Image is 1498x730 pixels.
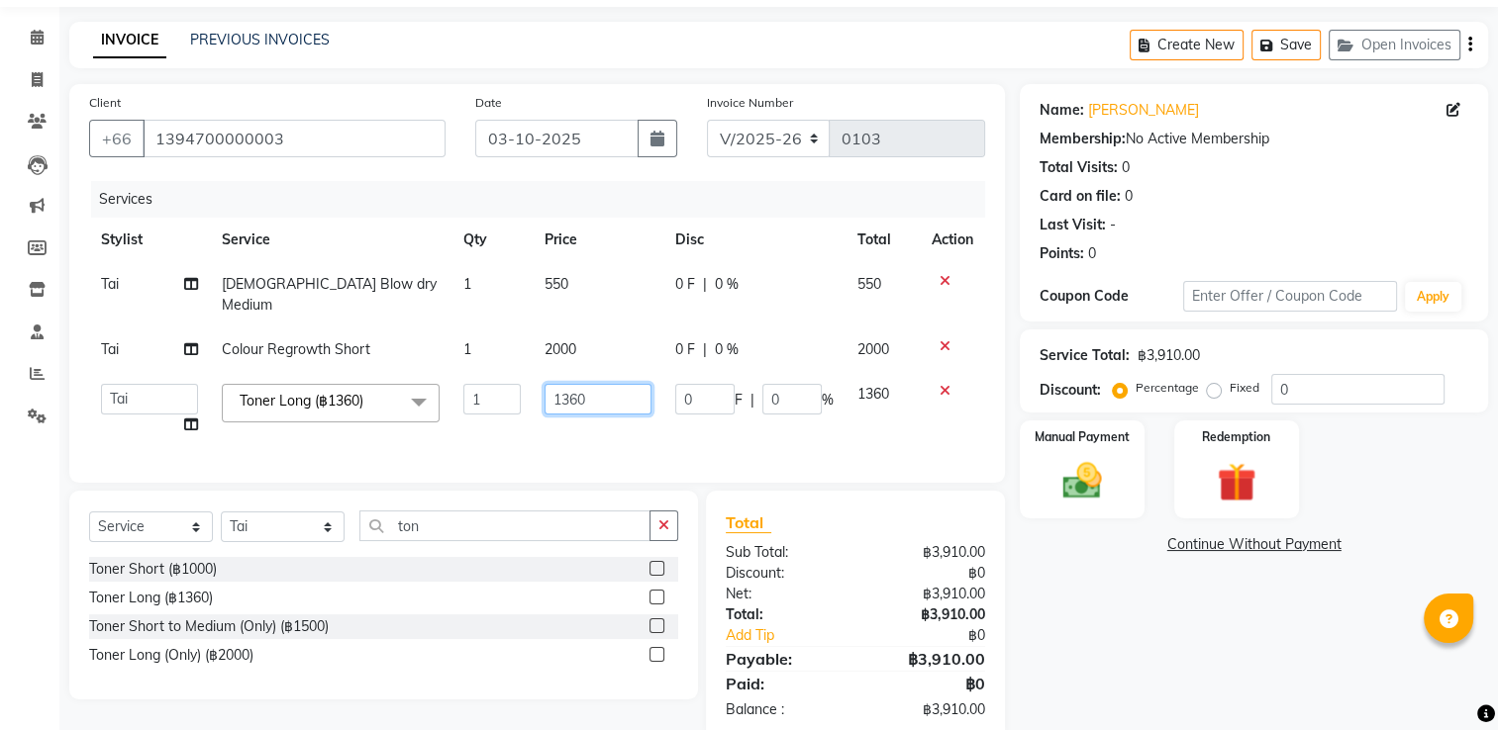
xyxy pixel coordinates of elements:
div: 0 [1122,157,1130,178]
span: 1 [463,275,471,293]
span: Colour Regrowth Short [222,340,370,358]
div: No Active Membership [1040,129,1468,149]
span: 2000 [545,340,576,358]
div: Paid: [711,672,855,695]
div: Sub Total: [711,542,855,563]
th: Qty [451,218,533,262]
span: Tai [101,275,119,293]
div: ฿3,910.00 [855,542,1000,563]
th: Disc [663,218,846,262]
div: Membership: [1040,129,1126,149]
button: Create New [1130,30,1244,60]
div: Card on file: [1040,186,1121,207]
span: 1360 [857,385,889,403]
a: Add Tip [711,625,879,646]
a: Continue Without Payment [1024,534,1484,555]
div: Services [91,181,1000,218]
div: Toner Long (Only) (฿2000) [89,645,253,666]
div: Discount: [711,563,855,584]
a: INVOICE [93,23,166,58]
div: ฿0 [855,563,1000,584]
button: Apply [1405,282,1461,312]
label: Client [89,94,121,112]
th: Action [920,218,985,262]
span: 1 [463,340,471,358]
div: ฿0 [880,625,1001,646]
div: Points: [1040,243,1084,264]
a: [PERSON_NAME] [1088,100,1199,121]
span: | [703,274,707,295]
button: Save [1251,30,1321,60]
img: _cash.svg [1050,458,1114,503]
div: Balance : [711,699,855,720]
div: 0 [1125,186,1133,207]
div: ฿3,910.00 [855,647,1000,671]
span: 550 [545,275,568,293]
div: ฿0 [855,672,1000,695]
div: 0 [1088,243,1096,264]
div: Total: [711,604,855,625]
th: Total [846,218,920,262]
div: Net: [711,584,855,604]
label: Date [475,94,502,112]
span: 0 F [675,274,695,295]
label: Manual Payment [1035,428,1130,446]
span: 2000 [857,340,889,358]
span: | [750,390,754,411]
span: Toner Long (฿1360) [240,392,363,410]
div: ฿3,910.00 [855,604,1000,625]
span: F [735,390,743,411]
label: Invoice Number [707,94,793,112]
div: ฿3,910.00 [1138,345,1200,366]
div: Coupon Code [1040,286,1182,307]
span: [DEMOGRAPHIC_DATA] Blow dry Medium [222,275,437,314]
th: Service [210,218,451,262]
span: % [822,390,834,411]
span: 0 % [715,274,739,295]
div: ฿3,910.00 [855,584,1000,604]
button: +66 [89,120,145,157]
div: - [1110,215,1116,235]
label: Percentage [1136,379,1199,397]
input: Search or Scan [359,510,650,541]
a: x [363,392,372,410]
img: _gift.svg [1205,458,1268,506]
a: PREVIOUS INVOICES [190,31,330,48]
th: Stylist [89,218,210,262]
div: Toner Long (฿1360) [89,588,213,608]
div: Name: [1040,100,1084,121]
span: Tai [101,340,119,358]
span: 550 [857,275,881,293]
label: Fixed [1230,379,1259,397]
div: Discount: [1040,380,1101,401]
div: ฿3,910.00 [855,699,1000,720]
div: Toner Short (฿1000) [89,559,217,580]
th: Price [533,218,663,262]
div: Total Visits: [1040,157,1118,178]
div: Last Visit: [1040,215,1106,235]
span: 0 % [715,339,739,360]
button: Open Invoices [1329,30,1460,60]
span: 0 F [675,339,695,360]
label: Redemption [1202,428,1270,446]
input: Search by Name/Mobile/Email/Code [143,120,446,157]
div: Payable: [711,647,855,671]
span: | [703,339,707,360]
div: Toner Short to Medium (Only) (฿1500) [89,616,329,637]
input: Enter Offer / Coupon Code [1183,281,1397,312]
span: Total [726,512,771,533]
div: Service Total: [1040,345,1130,366]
